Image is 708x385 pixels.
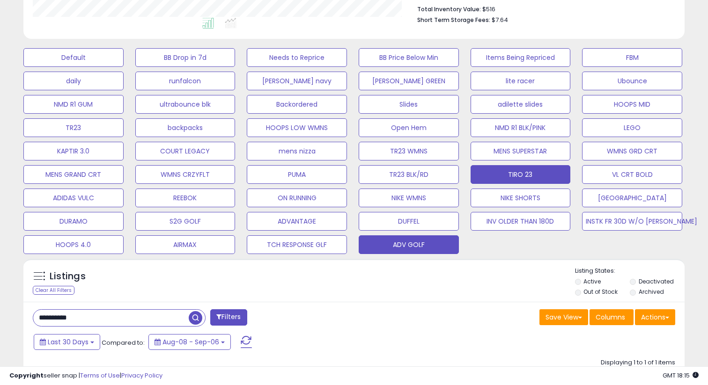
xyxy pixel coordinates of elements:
span: Aug-08 - Sep-06 [162,337,219,347]
span: 2025-10-8 18:15 GMT [663,371,699,380]
span: Compared to: [102,338,145,347]
button: Ubounce [582,72,682,90]
button: TR23 BLK/RD [359,165,459,184]
button: daily [23,72,124,90]
button: REEBOK [135,189,236,207]
label: Out of Stock [583,288,618,296]
div: seller snap | | [9,371,162,380]
p: Listing States: [575,267,685,276]
button: Needs to Reprice [247,48,347,67]
button: adilette slides [471,95,571,114]
button: NMD R1 BLK/PINK [471,118,571,137]
button: NIKE SHORTS [471,189,571,207]
button: BB Drop in 7d [135,48,236,67]
button: TR23 WMNS [359,142,459,160]
button: Open Hem [359,118,459,137]
button: Save View [539,309,588,325]
button: DUFFEL [359,212,459,231]
label: Deactivated [639,277,674,285]
button: COURT LEGACY [135,142,236,160]
button: WMNS GRD CRT [582,142,682,160]
button: Default [23,48,124,67]
div: Displaying 1 to 1 of 1 items [601,358,675,367]
label: Archived [639,288,664,296]
button: ultrabounce blk [135,95,236,114]
button: Slides [359,95,459,114]
a: Terms of Use [80,371,120,380]
button: [GEOGRAPHIC_DATA] [582,189,682,207]
button: BB Price Below Min [359,48,459,67]
button: [PERSON_NAME] navy [247,72,347,90]
button: runfalcon [135,72,236,90]
button: ADV GOLF [359,235,459,254]
button: TR23 [23,118,124,137]
button: WMNS CRZYFLT [135,165,236,184]
button: INSTK FR 30D W/O [PERSON_NAME] [582,212,682,231]
span: Last 30 Days [48,337,88,347]
button: PUMA [247,165,347,184]
strong: Copyright [9,371,44,380]
label: Active [583,277,601,285]
button: MENS GRAND CRT [23,165,124,184]
button: ON RUNNING [247,189,347,207]
button: INV OLDER THAN 180D [471,212,571,231]
button: KAPTIR 3.0 [23,142,124,160]
button: MENS SUPERSTAR [471,142,571,160]
button: backpacks [135,118,236,137]
button: NIKE WMNS [359,189,459,207]
button: VL CRT BOLD [582,165,682,184]
li: $516 [417,3,668,14]
button: [PERSON_NAME] GREEN [359,72,459,90]
button: Filters [210,309,247,326]
a: Privacy Policy [121,371,162,380]
div: Clear All Filters [33,286,74,295]
span: Columns [596,312,625,322]
h5: Listings [50,270,86,283]
button: ADIDAS VULC [23,189,124,207]
button: Backordered [247,95,347,114]
button: Items Being Repriced [471,48,571,67]
span: $7.64 [492,15,508,24]
button: TCH RESPONSE GLF [247,235,347,254]
button: HOOPS LOW WMNS [247,118,347,137]
button: LEGO [582,118,682,137]
b: Total Inventory Value: [417,5,481,13]
button: HOOPS 4.0 [23,235,124,254]
button: ADVANTAGE [247,212,347,231]
button: Actions [635,309,675,325]
button: S2G GOLF [135,212,236,231]
button: Last 30 Days [34,334,100,350]
button: FBM [582,48,682,67]
button: TIRO 23 [471,165,571,184]
button: HOOPS MID [582,95,682,114]
button: DURAMO [23,212,124,231]
button: Columns [590,309,634,325]
b: Short Term Storage Fees: [417,16,490,24]
button: NMD R1 GUM [23,95,124,114]
button: mens nizza [247,142,347,160]
button: AIRMAX [135,235,236,254]
button: Aug-08 - Sep-06 [148,334,231,350]
button: lite racer [471,72,571,90]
